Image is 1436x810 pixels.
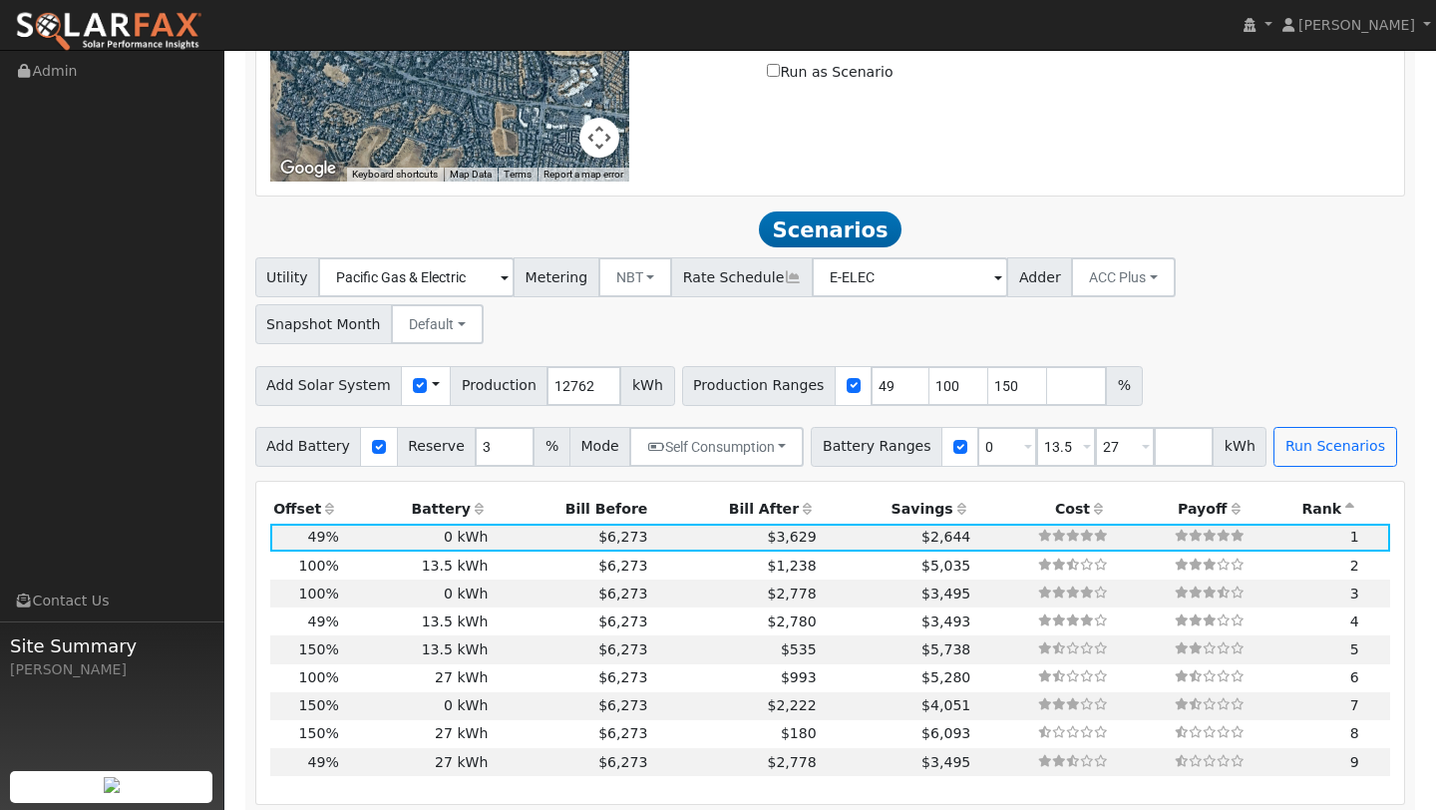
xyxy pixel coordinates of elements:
[275,156,341,182] img: Google
[921,754,970,770] span: $3,495
[767,586,816,602] span: $2,778
[1301,501,1341,517] span: Rank
[391,304,484,344] button: Default
[450,168,492,182] button: Map Data
[342,748,492,776] td: 27 kWh
[299,725,339,741] span: 150%
[620,366,674,406] span: kWh
[629,427,804,467] button: Self Consumption
[1213,427,1266,467] span: kWh
[342,720,492,748] td: 27 kWh
[534,427,569,467] span: %
[598,669,647,685] span: $6,273
[342,607,492,635] td: 13.5 kWh
[299,641,339,657] span: 150%
[1350,529,1359,545] span: 1
[598,641,647,657] span: $6,273
[921,558,970,574] span: $5,035
[299,586,339,602] span: 100%
[671,257,813,297] span: Rate Schedule
[569,427,630,467] span: Mode
[781,725,817,741] span: $180
[921,613,970,629] span: $3,493
[352,168,438,182] button: Keyboard shortcuts
[1350,641,1359,657] span: 5
[450,366,547,406] span: Production
[921,697,970,713] span: $4,051
[10,659,213,680] div: [PERSON_NAME]
[682,366,836,406] span: Production Ranges
[275,156,341,182] a: Open this area in Google Maps (opens a new window)
[342,552,492,580] td: 13.5 kWh
[921,669,970,685] span: $5,280
[812,257,1008,297] input: Select a Rate Schedule
[504,169,532,180] a: Terms (opens in new tab)
[767,754,816,770] span: $2,778
[921,586,970,602] span: $3,495
[1350,669,1359,685] span: 6
[1350,586,1359,602] span: 3
[767,697,816,713] span: $2,222
[307,613,338,629] span: 49%
[1007,257,1072,297] span: Adder
[781,669,817,685] span: $993
[104,777,120,793] img: retrieve
[342,664,492,692] td: 27 kWh
[1178,501,1227,517] span: Payoff
[270,496,343,524] th: Offset
[514,257,599,297] span: Metering
[299,669,339,685] span: 100%
[255,427,362,467] span: Add Battery
[10,632,213,659] span: Site Summary
[1350,558,1359,574] span: 2
[892,501,953,517] span: Savings
[651,496,820,524] th: Bill After
[299,558,339,574] span: 100%
[767,62,893,83] label: Run as Scenario
[1273,427,1396,467] button: Run Scenarios
[781,641,817,657] span: $535
[1106,366,1142,406] span: %
[318,257,515,297] input: Select a Utility
[1350,613,1359,629] span: 4
[255,257,320,297] span: Utility
[492,496,651,524] th: Bill Before
[598,558,647,574] span: $6,273
[307,754,338,770] span: 49%
[921,725,970,741] span: $6,093
[767,64,780,77] input: Run as Scenario
[15,11,202,53] img: SolarFax
[397,427,477,467] span: Reserve
[921,641,970,657] span: $5,738
[543,169,623,180] a: Report a map error
[255,304,393,344] span: Snapshot Month
[767,613,816,629] span: $2,780
[598,754,647,770] span: $6,273
[598,529,647,545] span: $6,273
[342,635,492,663] td: 13.5 kWh
[307,529,338,545] span: 49%
[1055,501,1090,517] span: Cost
[1298,17,1415,33] span: [PERSON_NAME]
[921,529,970,545] span: $2,644
[299,697,339,713] span: 150%
[1350,697,1359,713] span: 7
[579,118,619,158] button: Map camera controls
[1071,257,1176,297] button: ACC Plus
[598,257,673,297] button: NBT
[598,697,647,713] span: $6,273
[342,692,492,720] td: 0 kWh
[1350,754,1359,770] span: 9
[767,558,816,574] span: $1,238
[767,529,816,545] span: $3,629
[598,613,647,629] span: $6,273
[598,586,647,602] span: $6,273
[342,580,492,607] td: 0 kWh
[598,725,647,741] span: $6,273
[255,366,403,406] span: Add Solar System
[811,427,942,467] span: Battery Ranges
[342,524,492,552] td: 0 kWh
[1350,725,1359,741] span: 8
[759,211,901,247] span: Scenarios
[342,496,492,524] th: Battery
